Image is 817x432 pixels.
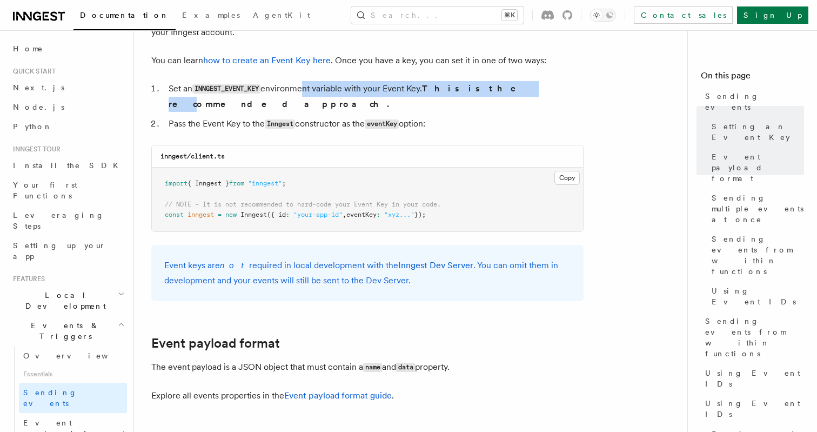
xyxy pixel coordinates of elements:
a: Sending events from within functions [707,229,804,281]
a: Setting an Event Key [707,117,804,147]
span: Using Event IDs [705,398,804,420]
span: Sending events from within functions [712,234,804,277]
span: "xyz..." [384,211,414,218]
a: Contact sales [634,6,733,24]
span: Install the SDK [13,161,125,170]
span: = [218,211,222,218]
button: Search...⌘K [351,6,524,24]
span: Home [13,43,43,54]
strong: This is the recommended approach. [169,83,531,109]
span: }); [414,211,426,218]
span: Sending events [705,91,804,112]
p: Event keys are required in local development with the . You can omit them in development and your... [164,258,571,288]
code: inngest/client.ts [160,152,225,160]
a: Overview [19,346,127,365]
li: Set an environment variable with your Event Key. [165,81,584,112]
a: Using Event IDs [707,281,804,311]
code: name [363,363,382,372]
span: ; [282,180,286,187]
span: Next.js [13,83,64,92]
code: Inngest [265,119,295,129]
span: Documentation [80,11,169,19]
a: Event payload format guide [284,390,392,401]
span: Using Event IDs [705,368,804,389]
a: Using Event IDs [701,363,804,394]
span: Overview [23,351,135,360]
a: Sending events [19,383,127,413]
span: from [229,180,244,187]
button: Copy [554,171,580,185]
code: data [396,363,415,372]
p: The event payload is a JSON object that must contain a and property. [151,360,584,375]
span: Setting up your app [13,241,106,261]
a: Event payload format [707,147,804,188]
span: : [286,211,290,218]
span: ({ id [267,211,286,218]
span: Local Development [9,290,118,311]
span: Events & Triggers [9,320,118,342]
span: Examples [182,11,240,19]
a: Using Event IDs [701,394,804,424]
span: Python [13,122,52,131]
span: "inngest" [248,180,282,187]
a: Event payload format [151,336,280,351]
span: Sending events from within functions [705,316,804,359]
a: Python [9,117,127,136]
span: : [377,211,380,218]
span: AgentKit [253,11,310,19]
a: Node.js [9,97,127,117]
p: You can learn . Once you have a key, you can set it in one of two ways: [151,53,584,68]
code: INNGEST_EVENT_KEY [192,84,260,94]
a: Install the SDK [9,156,127,175]
span: Leveraging Steps [13,211,104,230]
a: how to create an Event Key here [203,55,331,65]
button: Toggle dark mode [590,9,616,22]
span: const [165,211,184,218]
button: Local Development [9,285,127,316]
a: AgentKit [246,3,317,29]
span: , [343,211,346,218]
button: Events & Triggers [9,316,127,346]
a: Examples [176,3,246,29]
span: // NOTE - It is not recommended to hard-code your Event Key in your code. [165,201,441,208]
a: Sending events from within functions [701,311,804,363]
a: Home [9,39,127,58]
span: Event payload format [712,151,804,184]
span: Sending multiple events at once [712,192,804,225]
a: Setting up your app [9,236,127,266]
span: Features [9,275,45,283]
a: Documentation [73,3,176,30]
span: Inngest [240,211,267,218]
span: import [165,180,187,187]
span: Inngest tour [9,145,61,154]
a: Sending events [701,87,804,117]
span: Sending events [23,388,77,408]
span: Quick start [9,67,56,76]
span: { Inngest } [187,180,229,187]
a: Sign Up [737,6,808,24]
span: Node.js [13,103,64,111]
kbd: ⌘K [502,10,517,21]
a: Leveraging Steps [9,205,127,236]
a: Sending multiple events at once [707,188,804,229]
span: Essentials [19,365,127,383]
span: new [225,211,237,218]
h4: On this page [701,69,804,87]
em: not [220,260,249,270]
a: Inngest Dev Server [398,260,473,270]
p: Explore all events properties in the . [151,388,584,403]
span: Your first Functions [13,181,77,200]
span: eventKey [346,211,377,218]
a: Next.js [9,78,127,97]
span: inngest [187,211,214,218]
li: Pass the Event Key to the constructor as the option: [165,116,584,132]
span: Using Event IDs [712,285,804,307]
span: Setting an Event Key [712,121,804,143]
code: eventKey [365,119,399,129]
span: "your-app-id" [293,211,343,218]
a: Your first Functions [9,175,127,205]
